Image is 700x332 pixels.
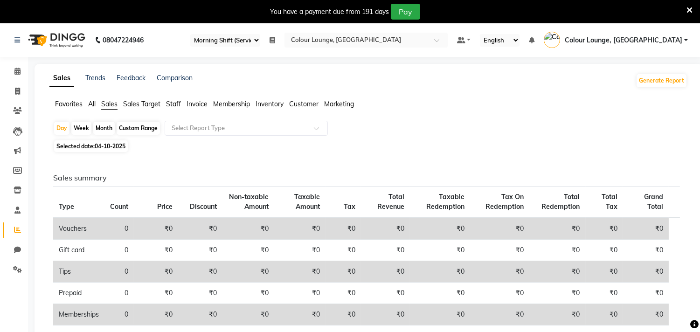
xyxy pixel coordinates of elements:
td: ₹0 [134,261,178,283]
td: ₹0 [222,240,274,261]
td: ₹0 [529,218,586,240]
td: ₹0 [134,283,178,304]
span: Sales Target [123,100,160,108]
td: ₹0 [623,304,669,325]
td: ₹0 [529,261,586,283]
td: ₹0 [410,304,470,325]
td: ₹0 [134,218,178,240]
td: ₹0 [222,261,274,283]
div: You have a payment due from 191 days [270,7,389,17]
td: Gift card [53,240,104,261]
a: Feedback [117,74,146,82]
div: Month [93,122,115,135]
span: Count [110,202,128,211]
td: ₹0 [222,304,274,325]
td: ₹0 [274,304,326,325]
td: ₹0 [529,283,586,304]
td: 0 [104,304,134,325]
td: ₹0 [178,218,222,240]
td: ₹0 [178,240,222,261]
td: ₹0 [222,218,274,240]
td: ₹0 [326,240,361,261]
img: logo [24,27,88,53]
td: 0 [104,218,134,240]
td: ₹0 [134,240,178,261]
td: Memberships [53,304,104,325]
td: ₹0 [274,283,326,304]
img: Colour Lounge, Ranjit Avenue [544,32,560,48]
span: Favorites [55,100,83,108]
td: ₹0 [623,261,669,283]
td: Vouchers [53,218,104,240]
td: ₹0 [178,261,222,283]
button: Generate Report [637,74,686,87]
td: ₹0 [178,304,222,325]
td: Prepaid [53,283,104,304]
td: ₹0 [361,240,410,261]
td: ₹0 [326,304,361,325]
td: ₹0 [274,261,326,283]
span: 04-10-2025 [95,143,125,150]
td: ₹0 [326,283,361,304]
td: ₹0 [470,261,529,283]
td: ₹0 [178,283,222,304]
td: ₹0 [470,304,529,325]
span: Membership [213,100,250,108]
td: Tips [53,261,104,283]
span: Tax On Redemption [485,193,524,211]
td: ₹0 [222,283,274,304]
td: ₹0 [361,218,410,240]
span: Type [59,202,74,211]
td: ₹0 [410,218,470,240]
span: Taxable Redemption [426,193,464,211]
td: ₹0 [623,283,669,304]
button: Pay [391,4,420,20]
td: ₹0 [586,218,623,240]
span: Tax [344,202,355,211]
td: ₹0 [326,218,361,240]
td: ₹0 [134,304,178,325]
span: Inventory [256,100,284,108]
a: Sales [49,70,74,87]
span: Taxable Amount [294,193,320,211]
td: ₹0 [623,218,669,240]
td: ₹0 [326,261,361,283]
span: Total Revenue [377,193,404,211]
span: Sales [101,100,118,108]
div: Week [71,122,91,135]
span: Invoice [187,100,208,108]
td: ₹0 [586,261,623,283]
td: 0 [104,283,134,304]
td: ₹0 [529,304,586,325]
td: 0 [104,261,134,283]
a: Comparison [157,74,193,82]
span: Marketing [324,100,354,108]
td: ₹0 [470,283,529,304]
td: ₹0 [529,240,586,261]
td: ₹0 [361,261,410,283]
td: 0 [104,240,134,261]
td: ₹0 [623,240,669,261]
span: Staff [166,100,181,108]
span: Price [157,202,173,211]
span: Discount [190,202,217,211]
td: ₹0 [410,261,470,283]
td: ₹0 [586,283,623,304]
span: Non-taxable Amount [229,193,269,211]
td: ₹0 [361,304,410,325]
span: Customer [289,100,319,108]
span: Grand Total [644,193,663,211]
span: Selected date: [54,140,128,152]
td: ₹0 [361,283,410,304]
td: ₹0 [410,283,470,304]
div: Custom Range [117,122,160,135]
td: ₹0 [274,240,326,261]
td: ₹0 [274,218,326,240]
td: ₹0 [470,240,529,261]
div: Day [54,122,69,135]
td: ₹0 [586,240,623,261]
span: Total Tax [602,193,617,211]
span: Colour Lounge, [GEOGRAPHIC_DATA] [565,35,682,45]
b: 08047224946 [103,27,144,53]
td: ₹0 [410,240,470,261]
